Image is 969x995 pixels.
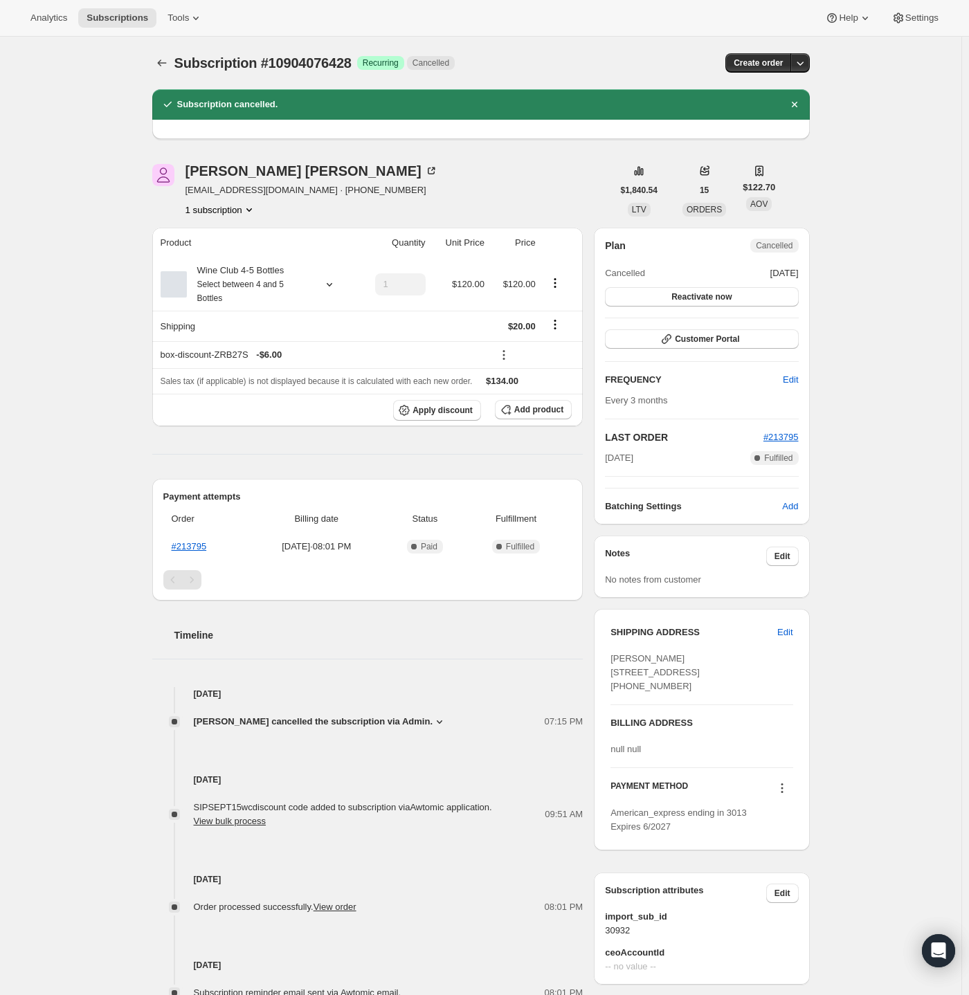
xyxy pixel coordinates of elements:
button: Edit [775,369,806,391]
button: Dismiss notification [785,95,804,114]
span: Fulfilled [506,541,534,552]
span: Kristin Taylor [152,164,174,186]
span: Customer Portal [675,334,739,345]
span: Status [390,512,460,526]
button: Add product [495,400,572,419]
span: Help [839,12,858,24]
span: ceoAccountId [605,946,798,960]
h2: Subscription cancelled. [177,98,278,111]
span: Cancelled [605,266,645,280]
button: Analytics [22,8,75,28]
h4: [DATE] [152,873,583,886]
button: $1,840.54 [613,181,666,200]
span: Cancelled [413,57,449,69]
span: [DATE] [770,266,799,280]
span: Billing date [252,512,382,526]
span: Every 3 months [605,395,667,405]
button: 15 [691,181,717,200]
h2: Payment attempts [163,490,572,504]
span: $1,840.54 [621,185,658,196]
button: Settings [883,8,947,28]
div: Open Intercom Messenger [922,934,955,967]
button: Create order [725,53,791,73]
h2: Plan [605,239,626,253]
h3: PAYMENT METHOD [610,781,688,799]
div: [PERSON_NAME] [PERSON_NAME] [185,164,438,178]
span: Edit [783,373,798,387]
h6: Batching Settings [605,500,782,513]
button: Subscriptions [78,8,156,28]
span: Edit [775,551,790,562]
div: Wine Club 4-5 Bottles [187,264,311,305]
span: Analytics [30,12,67,24]
span: No notes from customer [605,574,701,585]
span: 08:01 PM [545,900,583,914]
span: Paid [421,541,437,552]
h3: SHIPPING ADDRESS [610,626,777,639]
span: Recurring [363,57,399,69]
span: Subscription #10904076428 [174,55,352,71]
span: Add product [514,404,563,415]
h4: [DATE] [152,687,583,701]
button: Subscriptions [152,53,172,73]
span: Sales tax (if applicable) is not displayed because it is calculated with each new order. [161,376,473,386]
button: Tools [159,8,211,28]
span: $20.00 [508,321,536,331]
span: $134.00 [486,376,518,386]
button: Shipping actions [544,317,566,332]
span: 15 [700,185,709,196]
button: #213795 [763,430,799,444]
h2: Timeline [174,628,583,642]
span: $120.00 [503,279,536,289]
span: [EMAIL_ADDRESS][DOMAIN_NAME] · [PHONE_NUMBER] [185,183,438,197]
button: Edit [766,884,799,903]
span: $120.00 [452,279,484,289]
span: Order processed successfully. [194,902,356,912]
span: SIPSEPT15wc discount code added to subscription via Awtomic application . [194,802,492,826]
h2: FREQUENCY [605,373,783,387]
button: Reactivate now [605,287,798,307]
h2: LAST ORDER [605,430,763,444]
button: View bulk process [194,816,266,826]
button: Edit [769,621,801,643]
div: box-discount-ZRB27S [161,348,484,362]
span: Reactivate now [671,291,732,302]
span: [DATE] · 08:01 PM [252,540,382,554]
span: Apply discount [413,405,473,416]
span: Tools [167,12,189,24]
span: ORDERS [687,205,722,214]
span: American_express ending in 3013 Expires 6/2027 [610,807,747,832]
span: Fulfillment [469,512,563,526]
a: #213795 [172,541,207,551]
button: Help [817,8,880,28]
button: Apply discount [393,400,481,421]
button: [PERSON_NAME] cancelled the subscription via Admin. [194,715,447,729]
span: $122.70 [743,181,775,194]
h4: [DATE] [152,958,583,972]
span: Fulfilled [764,453,793,464]
span: LTV [632,205,646,214]
button: Add [774,495,806,518]
th: Price [489,228,540,258]
a: #213795 [763,432,799,442]
span: Subscriptions [87,12,148,24]
span: Add [782,500,798,513]
th: Shipping [152,311,356,341]
span: Cancelled [756,240,793,251]
span: Edit [777,626,793,639]
span: Settings [905,12,939,24]
button: Product actions [185,203,256,217]
span: null null [610,744,641,754]
button: Customer Portal [605,329,798,349]
h3: BILLING ADDRESS [610,716,793,730]
h4: [DATE] [152,773,583,787]
th: Quantity [356,228,429,258]
th: Unit Price [430,228,489,258]
small: Select between 4 and 5 Bottles [197,280,284,303]
span: [PERSON_NAME] cancelled the subscription via Admin. [194,715,433,729]
span: -- no value -- [605,960,798,974]
span: 30932 [605,924,798,938]
th: Order [163,504,248,534]
span: - $6.00 [256,348,282,362]
span: 09:51 AM [545,807,583,821]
